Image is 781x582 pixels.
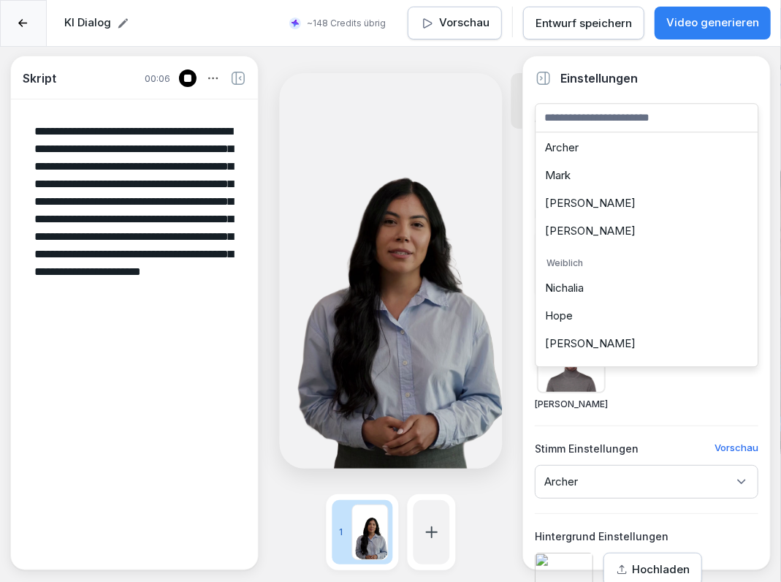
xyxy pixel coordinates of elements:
h2: KI Dialog [64,15,111,31]
h4: Einstellungen [560,69,638,87]
p: Vorschau [715,441,758,465]
div: Archer [539,134,754,162]
p: Archer [544,475,578,489]
p: 00:06 [145,72,170,84]
h4: Skript [23,69,56,87]
div: Mark [539,162,754,189]
button: Entwurf speichern [523,7,644,39]
div: [PERSON_NAME] [539,330,754,358]
div: Hope [539,302,754,330]
p: [PERSON_NAME] [535,398,608,411]
div: Entwurf speichern [536,15,632,31]
p: ~148 Credits übrig [307,17,386,30]
h6: Hintergrund Einstellungen [535,529,668,544]
div: Nichalia [539,274,754,302]
p: 1 [335,526,347,539]
h6: Stimm Einstellungen [535,441,639,456]
p: Vorschau [439,15,489,31]
div: [PERSON_NAME] [539,189,754,217]
div: Hochladen [616,562,690,578]
button: Vorschau [408,7,502,39]
div: [PERSON_NAME] [539,217,754,245]
p: Männlich [539,110,754,134]
button: Video generieren [655,7,771,39]
p: Video generieren [666,15,759,31]
p: Weiblich [539,251,754,274]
